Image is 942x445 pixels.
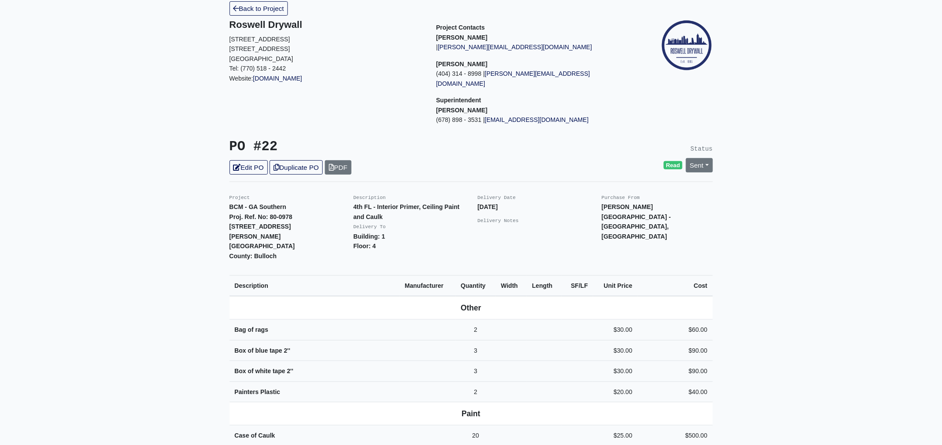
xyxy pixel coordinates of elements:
[230,203,287,210] strong: BCM - GA Southern
[638,381,712,402] td: $40.00
[485,116,589,123] a: [EMAIL_ADDRESS][DOMAIN_NAME]
[235,388,280,395] strong: Painters Plastic
[230,64,423,74] p: Tel: (770) 518 - 2442
[436,107,488,114] strong: [PERSON_NAME]
[456,381,496,402] td: 2
[253,75,302,82] a: [DOMAIN_NAME]
[593,381,638,402] td: $20.00
[436,115,630,125] p: (678) 898 - 3531 |
[456,361,496,382] td: 3
[235,432,275,439] strong: Case of Caulk
[496,275,527,296] th: Width
[593,340,638,361] td: $30.00
[562,275,593,296] th: SF/LF
[456,340,496,361] td: 3
[478,195,516,200] small: Delivery Date
[438,44,592,51] a: [PERSON_NAME][EMAIL_ADDRESS][DOMAIN_NAME]
[354,243,376,249] strong: Floor: 4
[527,275,562,296] th: Length
[230,1,288,16] a: Back to Project
[230,19,423,83] div: Website:
[436,42,630,52] p: |
[436,69,630,88] p: (404) 314 - 8998 |
[230,243,295,249] strong: [GEOGRAPHIC_DATA]
[230,275,400,296] th: Description
[354,233,385,240] strong: Building: 1
[436,34,488,41] strong: [PERSON_NAME]
[602,195,640,200] small: Purchase From
[664,161,682,170] span: Read
[638,320,712,340] td: $60.00
[399,275,456,296] th: Manufacturer
[230,54,423,64] p: [GEOGRAPHIC_DATA]
[230,213,293,220] strong: Proj. Ref. No: 80-0978
[235,367,294,374] strong: Box of white tape 2''
[270,160,323,175] a: Duplicate PO
[461,303,481,312] b: Other
[354,224,386,229] small: Delivery To
[638,340,712,361] td: $90.00
[593,320,638,340] td: $30.00
[436,70,590,87] a: [PERSON_NAME][EMAIL_ADDRESS][DOMAIN_NAME]
[478,203,498,210] strong: [DATE]
[436,97,481,104] span: Superintendent
[354,203,460,220] strong: 4th FL - Interior Primer, Ceiling Paint and Caulk
[230,223,291,240] strong: [STREET_ADDRESS][PERSON_NAME]
[235,326,268,333] strong: Bag of rags
[325,160,351,175] a: PDF
[456,275,496,296] th: Quantity
[230,19,423,30] h5: Roswell Drywall
[686,158,713,172] a: Sent
[593,275,638,296] th: Unit Price
[230,34,423,44] p: [STREET_ADDRESS]
[436,61,488,67] strong: [PERSON_NAME]
[230,139,465,155] h3: PO #22
[602,202,713,241] p: [PERSON_NAME][GEOGRAPHIC_DATA] - [GEOGRAPHIC_DATA], [GEOGRAPHIC_DATA]
[230,160,268,175] a: Edit PO
[436,24,485,31] span: Project Contacts
[638,275,712,296] th: Cost
[456,320,496,340] td: 2
[638,361,712,382] td: $90.00
[235,347,290,354] strong: Box of blue tape 2''
[354,195,386,200] small: Description
[230,44,423,54] p: [STREET_ADDRESS]
[462,409,480,418] b: Paint
[478,218,519,223] small: Delivery Notes
[593,361,638,382] td: $30.00
[230,195,250,200] small: Project
[691,145,713,152] small: Status
[230,253,277,260] strong: County: Bulloch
